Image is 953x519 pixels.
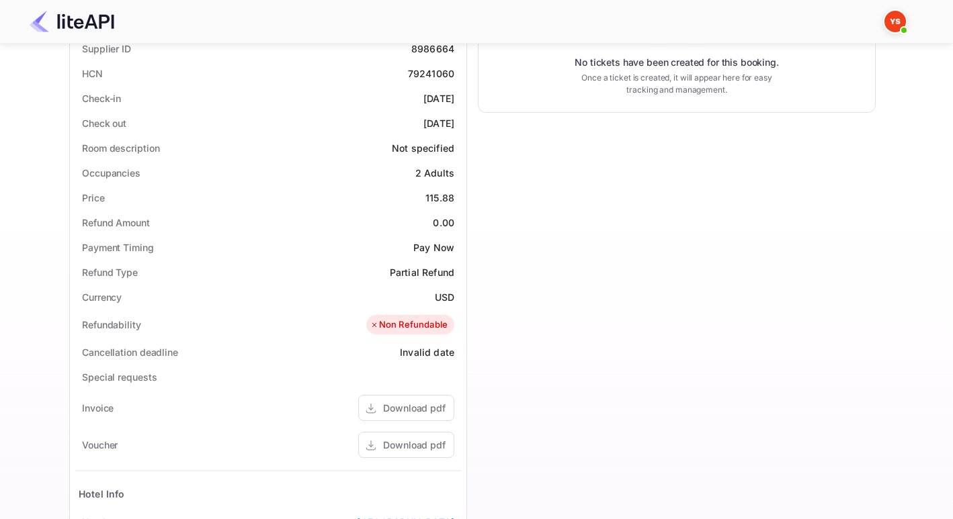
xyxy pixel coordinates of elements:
img: Yandex Support [884,11,906,32]
div: Pay Now [413,240,454,254]
div: Download pdf [383,401,446,415]
div: Cancellation deadline [82,345,178,359]
div: Special requests [82,370,157,384]
div: Invalid date [400,345,454,359]
div: Price [82,191,105,205]
img: LiteAPI Logo [30,11,114,32]
div: Partial Refund [390,265,454,279]
div: Voucher [82,438,118,452]
p: No tickets have been created for this booking. [575,56,779,69]
div: Payment Timing [82,240,154,254]
div: Refund Type [82,265,138,279]
div: 2 Adults [415,166,454,180]
div: Hotel Info [79,487,125,501]
div: Not specified [392,141,454,155]
p: Once a ticket is created, it will appear here for easy tracking and management. [571,72,783,96]
div: Check out [82,116,126,130]
div: Check-in [82,91,121,105]
div: 0.00 [433,216,454,230]
div: [DATE] [423,91,454,105]
div: Supplier ID [82,42,131,56]
div: Room description [82,141,159,155]
div: Refundability [82,318,141,332]
div: HCN [82,66,103,81]
div: USD [435,290,454,304]
div: Occupancies [82,166,140,180]
div: Refund Amount [82,216,150,230]
div: 79241060 [408,66,454,81]
div: Download pdf [383,438,446,452]
div: [DATE] [423,116,454,130]
div: Currency [82,290,122,304]
div: Invoice [82,401,114,415]
div: 8986664 [411,42,454,56]
div: 115.88 [425,191,454,205]
div: Non Refundable [370,318,448,332]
